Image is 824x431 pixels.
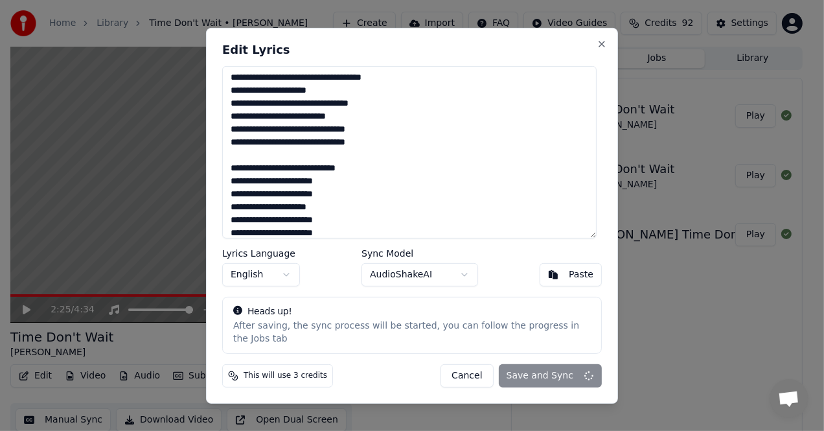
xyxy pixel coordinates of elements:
[441,364,493,388] button: Cancel
[222,43,602,55] h2: Edit Lyrics
[361,249,478,258] label: Sync Model
[540,263,602,286] button: Paste
[222,249,300,258] label: Lyrics Language
[233,305,591,318] div: Heads up!
[569,268,593,281] div: Paste
[244,371,327,381] span: This will use 3 credits
[233,320,591,345] div: After saving, the sync process will be started, you can follow the progress in the Jobs tab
